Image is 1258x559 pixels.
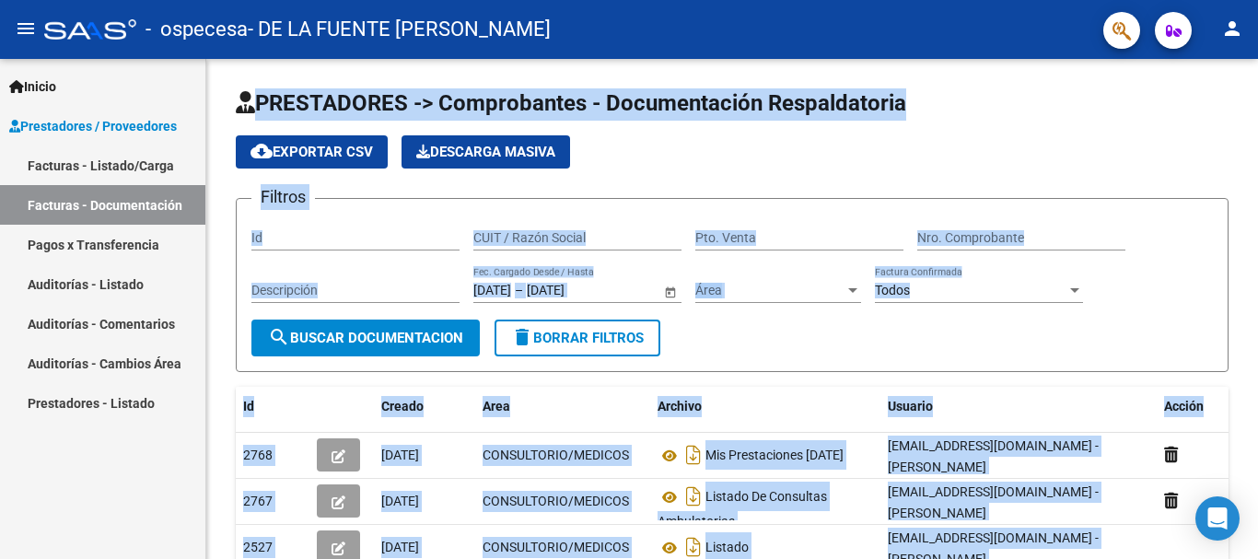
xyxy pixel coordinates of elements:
[888,438,1099,474] span: [EMAIL_ADDRESS][DOMAIN_NAME] - [PERSON_NAME]
[243,399,254,413] span: Id
[1195,496,1240,541] div: Open Intercom Messenger
[650,387,880,426] datatable-header-cell: Archivo
[416,144,555,160] span: Descarga Masiva
[402,135,570,169] button: Descarga Masiva
[9,116,177,136] span: Prestadores / Proveedores
[705,541,749,555] span: Listado
[381,448,419,462] span: [DATE]
[268,326,290,348] mat-icon: search
[236,90,906,116] span: PRESTADORES -> Comprobantes - Documentación Respaldatoria
[705,448,844,463] span: Mis Prestaciones [DATE]
[681,440,705,470] i: Descargar documento
[515,283,523,298] span: –
[243,540,273,554] span: 2527
[250,144,373,160] span: Exportar CSV
[9,76,56,97] span: Inicio
[880,387,1157,426] datatable-header-cell: Usuario
[483,494,629,508] span: CONSULTORIO/MEDICOS
[495,320,660,356] button: Borrar Filtros
[146,9,248,50] span: - ospecesa
[658,399,702,413] span: Archivo
[381,494,419,508] span: [DATE]
[268,330,463,346] span: Buscar Documentacion
[473,283,511,298] input: Fecha inicio
[511,326,533,348] mat-icon: delete
[248,9,551,50] span: - DE LA FUENTE [PERSON_NAME]
[695,283,844,298] span: Área
[658,490,827,530] span: Listado De Consultas Ambulatorias
[381,399,424,413] span: Creado
[888,399,933,413] span: Usuario
[483,540,629,554] span: CONSULTORIO/MEDICOS
[888,484,1099,520] span: [EMAIL_ADDRESS][DOMAIN_NAME] - [PERSON_NAME]
[251,320,480,356] button: Buscar Documentacion
[1164,399,1204,413] span: Acción
[483,448,629,462] span: CONSULTORIO/MEDICOS
[527,283,617,298] input: Fecha fin
[236,135,388,169] button: Exportar CSV
[660,282,680,301] button: Open calendar
[250,140,273,162] mat-icon: cloud_download
[1157,387,1249,426] datatable-header-cell: Acción
[402,135,570,169] app-download-masive: Descarga masiva de comprobantes (adjuntos)
[251,184,315,210] h3: Filtros
[15,17,37,40] mat-icon: menu
[483,399,510,413] span: Area
[243,448,273,462] span: 2768
[374,387,475,426] datatable-header-cell: Creado
[511,330,644,346] span: Borrar Filtros
[475,387,650,426] datatable-header-cell: Area
[681,482,705,511] i: Descargar documento
[875,283,910,297] span: Todos
[1221,17,1243,40] mat-icon: person
[243,494,273,508] span: 2767
[381,540,419,554] span: [DATE]
[236,387,309,426] datatable-header-cell: Id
